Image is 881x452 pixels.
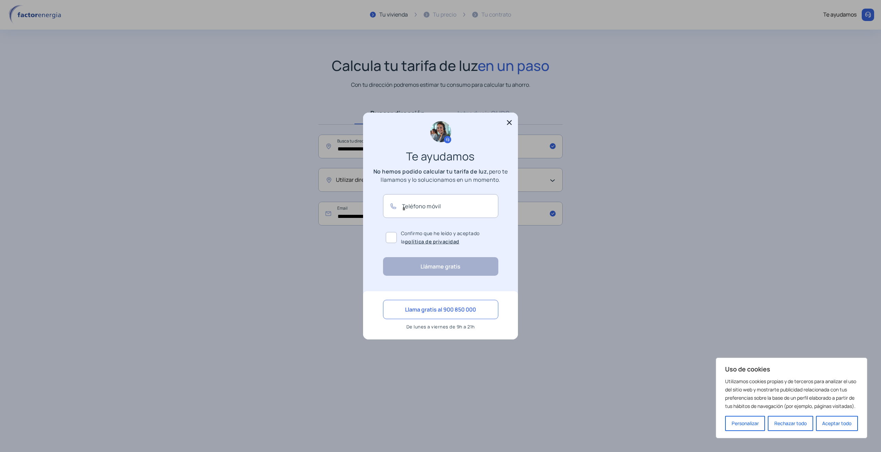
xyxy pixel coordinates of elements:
a: política de privacidad [405,238,459,245]
span: Confirmo que he leído y aceptado la [401,229,496,246]
button: Rechazar todo [768,416,813,431]
p: Uso de cookies [725,365,858,373]
p: Utilizamos cookies propias y de terceros para analizar el uso del sitio web y mostrarte publicida... [725,377,858,410]
button: Llama gratis al 900 850 000 [383,300,498,319]
h3: Te ayudamos [379,152,502,160]
p: De lunes a viernes de 9h a 21h [383,323,498,331]
p: pero te llamamos y lo solucionamos en un momento. [372,167,509,184]
button: Aceptar todo [816,416,858,431]
button: Personalizar [725,416,765,431]
b: No hemos podido calcular tu tarifa de luz, [373,168,489,175]
div: Uso de cookies [716,358,867,438]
